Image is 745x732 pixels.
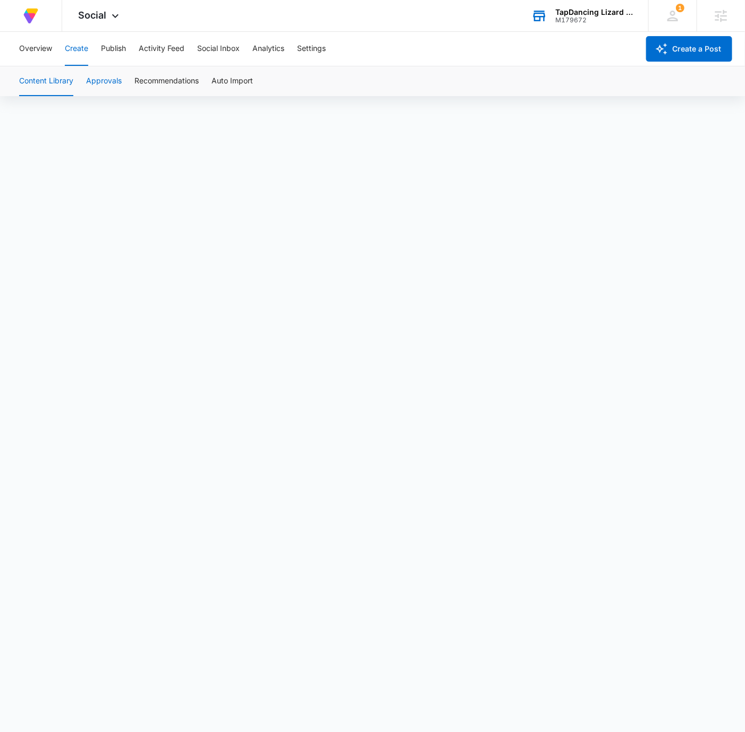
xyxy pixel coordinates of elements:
img: logo_orange.svg [17,17,26,25]
div: notifications count [676,4,684,12]
div: Keywords by Traffic [117,63,179,70]
div: v 4.0.25 [30,17,52,25]
button: Auto Import [211,66,253,96]
img: Volusion [21,6,40,25]
span: 1 [676,4,684,12]
div: account id [555,16,633,24]
button: Recommendations [134,66,199,96]
button: Overview [19,32,52,66]
button: Activity Feed [139,32,184,66]
button: Approvals [86,66,122,96]
button: Settings [297,32,326,66]
button: Social Inbox [197,32,240,66]
button: Create [65,32,88,66]
button: Create a Post [646,36,732,62]
div: Domain: [DOMAIN_NAME] [28,28,117,36]
span: Social [78,10,106,21]
button: Content Library [19,66,73,96]
img: tab_domain_overview_orange.svg [29,62,37,70]
img: tab_keywords_by_traffic_grey.svg [106,62,114,70]
button: Publish [101,32,126,66]
button: Analytics [252,32,284,66]
div: account name [555,8,633,16]
img: website_grey.svg [17,28,26,36]
div: Domain Overview [40,63,95,70]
